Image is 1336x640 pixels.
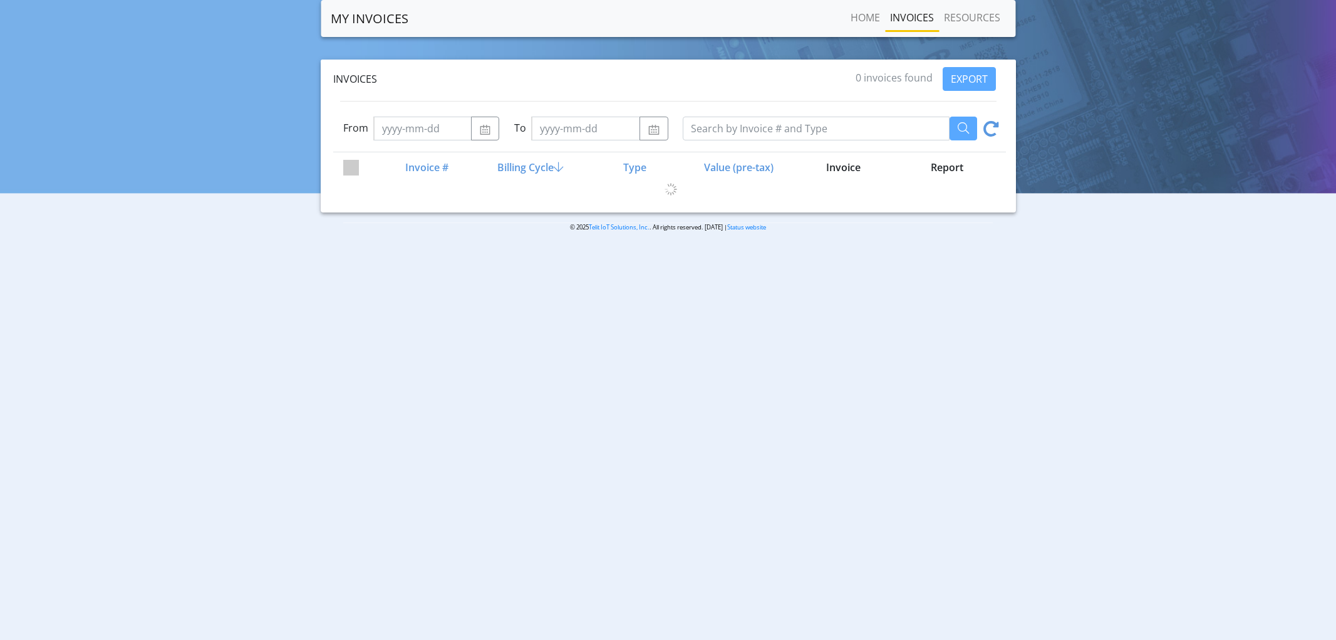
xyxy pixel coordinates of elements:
label: From [343,120,368,135]
input: yyyy-mm-dd [373,117,472,140]
a: MY INVOICES [331,6,408,31]
img: calendar.svg [479,125,491,135]
span: Invoices [333,72,377,86]
input: Search by Invoice # and Type [683,117,950,140]
a: RESOURCES [939,5,1005,30]
a: Status website [727,223,766,231]
div: Invoice [790,160,894,175]
div: Value (pre-tax) [686,160,790,175]
a: Telit IoT Solutions, Inc. [589,223,650,231]
div: Invoice # [373,160,477,175]
button: EXPORT [943,67,996,91]
input: yyyy-mm-dd [531,117,640,140]
div: Billing Cycle [477,160,581,175]
div: Type [582,160,686,175]
a: Home [846,5,885,30]
img: loading.gif [665,183,677,196]
label: To [514,120,526,135]
a: INVOICES [885,5,939,30]
div: Report [894,160,998,175]
span: 0 invoices found [856,71,933,85]
p: © 2025 . All rights reserved. [DATE] | [343,223,993,232]
img: calendar.svg [648,125,660,135]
